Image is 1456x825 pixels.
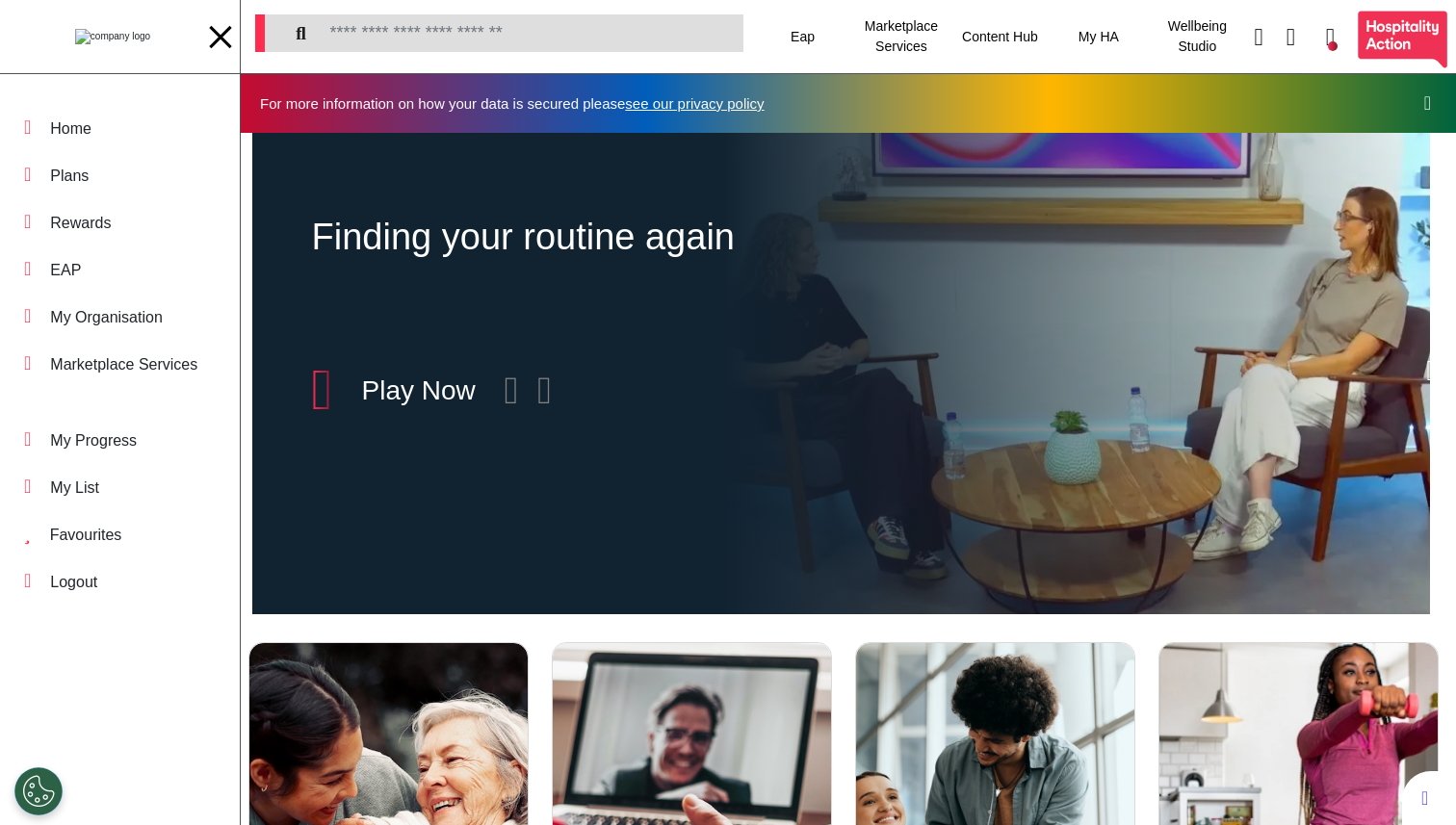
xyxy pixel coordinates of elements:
div: Eap [753,10,851,64]
div: Play Now [361,371,475,411]
div: For more information on how your data is secured please [260,96,784,111]
div: Plans [50,165,89,188]
a: see our privacy policy [625,95,764,112]
div: Rewards [50,212,111,235]
div: My List [50,477,99,500]
div: Home [50,117,91,141]
div: Logout [50,571,97,594]
img: company logo [75,29,150,44]
div: Marketplace Services [50,353,197,376]
div: My HA [1050,10,1148,64]
button: Open Preferences [14,767,63,815]
div: Wellbeing Studio [1148,10,1246,64]
div: Content Hub [950,10,1049,64]
div: Favourites [50,524,122,547]
div: EAP [50,259,81,282]
div: My Progress [50,429,137,452]
div: Marketplace Services [852,10,950,64]
div: My Organisation [50,306,163,329]
div: Finding your routine again [312,210,959,265]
